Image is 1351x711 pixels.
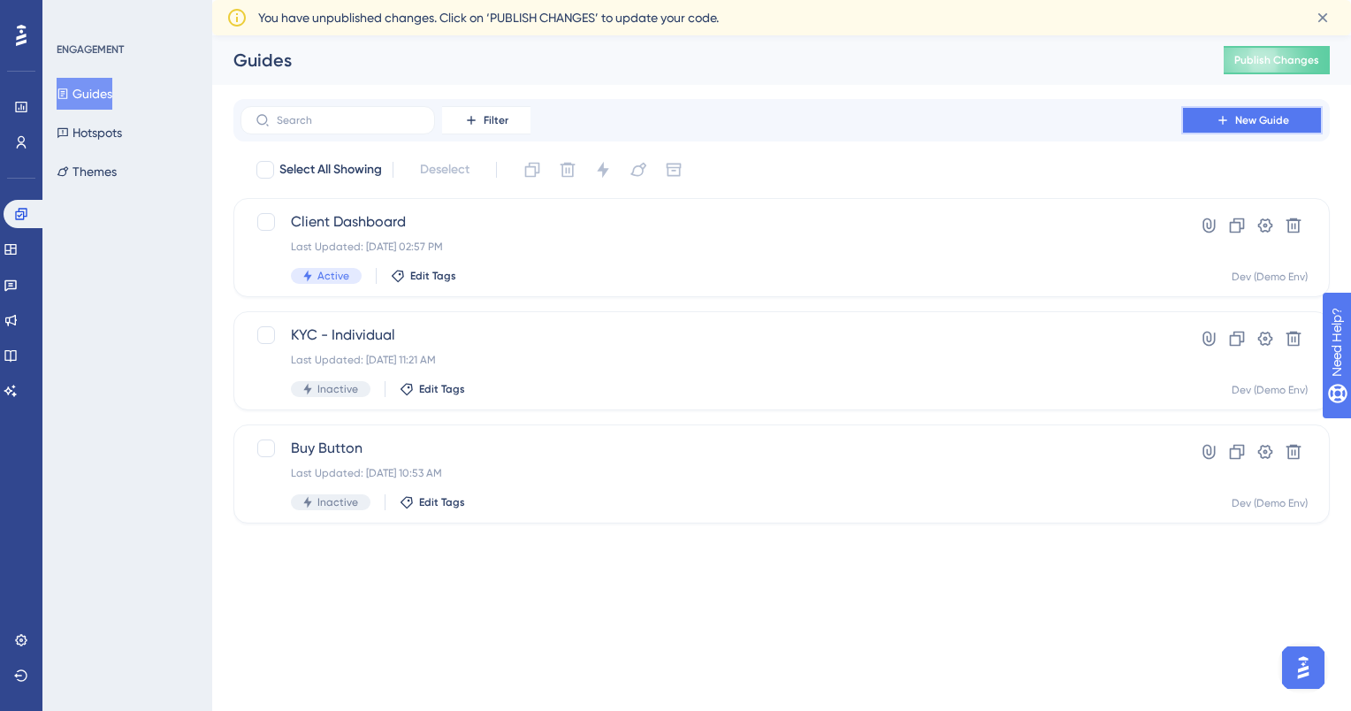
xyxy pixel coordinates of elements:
input: Search [277,114,420,126]
button: Edit Tags [391,269,456,283]
div: Dev (Demo Env) [1232,496,1308,510]
button: Hotspots [57,117,122,149]
span: Inactive [317,495,358,509]
span: Edit Tags [419,495,465,509]
button: Filter [442,106,530,134]
button: Publish Changes [1224,46,1330,74]
div: ENGAGEMENT [57,42,124,57]
span: Buy Button [291,438,1131,459]
button: New Guide [1181,106,1323,134]
div: Dev (Demo Env) [1232,383,1308,397]
span: KYC - Individual [291,325,1131,346]
span: New Guide [1235,113,1289,127]
span: Publish Changes [1234,53,1319,67]
span: Select All Showing [279,159,382,180]
span: You have unpublished changes. Click on ‘PUBLISH CHANGES’ to update your code. [258,7,719,28]
span: Client Dashboard [291,211,1131,233]
button: Deselect [404,154,485,186]
div: Dev (Demo Env) [1232,270,1308,284]
div: Guides [233,48,1179,73]
span: Edit Tags [410,269,456,283]
span: Need Help? [42,4,111,26]
div: Last Updated: [DATE] 10:53 AM [291,466,1131,480]
span: Filter [484,113,508,127]
span: Inactive [317,382,358,396]
span: Active [317,269,349,283]
button: Guides [57,78,112,110]
span: Deselect [420,159,469,180]
button: Edit Tags [400,382,465,396]
button: Themes [57,156,117,187]
span: Edit Tags [419,382,465,396]
button: Edit Tags [400,495,465,509]
iframe: UserGuiding AI Assistant Launcher [1277,641,1330,694]
div: Last Updated: [DATE] 02:57 PM [291,240,1131,254]
div: Last Updated: [DATE] 11:21 AM [291,353,1131,367]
